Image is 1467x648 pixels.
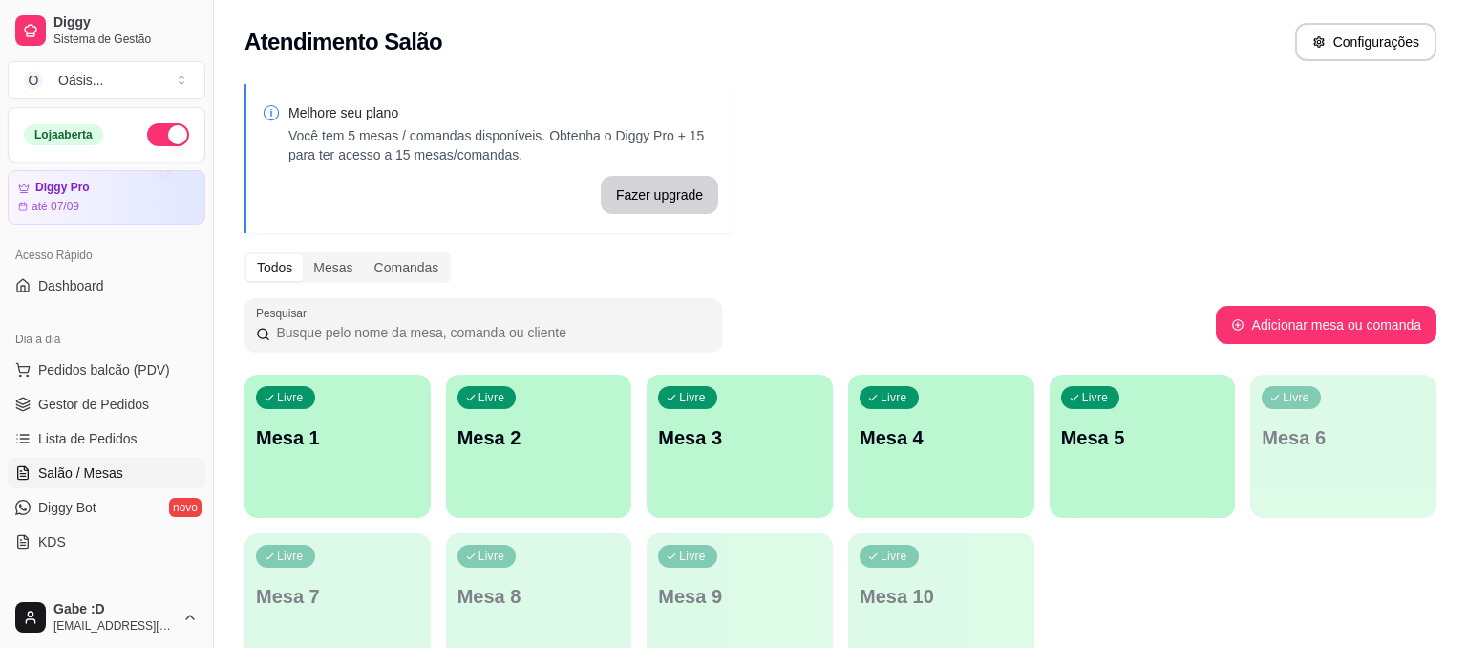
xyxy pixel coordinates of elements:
[8,170,205,225] a: Diggy Proaté 07/09
[53,601,175,618] span: Gabe :D
[457,583,621,610] p: Mesa 8
[1295,23,1436,61] button: Configurações
[1061,424,1224,451] p: Mesa 5
[658,424,821,451] p: Mesa 3
[8,8,205,54] a: DiggySistema de Gestão
[457,424,621,451] p: Mesa 2
[277,549,304,564] p: Livre
[8,458,205,488] a: Salão / Mesas
[8,240,205,270] div: Acesso Rápido
[1050,375,1236,518] button: LivreMesa 5
[35,181,90,195] article: Diggy Pro
[246,254,303,281] div: Todos
[38,429,138,448] span: Lista de Pedidos
[53,32,198,47] span: Sistema de Gestão
[8,355,205,385] button: Pedidos balcão (PDV)
[1216,306,1436,344] button: Adicionar mesa ou comanda
[1082,390,1109,405] p: Livre
[1283,390,1309,405] p: Livre
[8,61,205,99] button: Select a team
[679,390,706,405] p: Livre
[288,103,718,122] p: Melhore seu plano
[658,583,821,610] p: Mesa 9
[38,276,104,295] span: Dashboard
[303,254,363,281] div: Mesas
[881,549,907,564] p: Livre
[256,583,419,610] p: Mesa 7
[364,254,450,281] div: Comandas
[679,549,706,564] p: Livre
[601,176,718,214] button: Fazer upgrade
[446,375,632,518] button: LivreMesa 2
[881,390,907,405] p: Livre
[38,498,96,517] span: Diggy Bot
[8,423,205,454] a: Lista de Pedidos
[38,360,170,379] span: Pedidos balcão (PDV)
[860,583,1023,610] p: Mesa 10
[32,199,79,214] article: até 07/09
[8,270,205,301] a: Dashboard
[58,71,103,90] div: Oásis ...
[256,424,419,451] p: Mesa 1
[53,618,175,634] span: [EMAIL_ADDRESS][DOMAIN_NAME]
[38,395,149,414] span: Gestor de Pedidos
[256,305,313,321] label: Pesquisar
[1250,375,1436,518] button: LivreMesa 6
[277,390,304,405] p: Livre
[478,390,505,405] p: Livre
[8,324,205,355] div: Dia a dia
[1262,424,1425,451] p: Mesa 6
[24,124,103,145] div: Loja aberta
[244,375,431,518] button: LivreMesa 1
[147,123,189,146] button: Alterar Status
[8,594,205,640] button: Gabe :D[EMAIL_ADDRESS][DOMAIN_NAME]
[38,464,123,483] span: Salão / Mesas
[38,532,66,551] span: KDS
[478,549,505,564] p: Livre
[8,492,205,523] a: Diggy Botnovo
[270,323,711,342] input: Pesquisar
[8,580,205,611] div: Catálogo
[53,14,198,32] span: Diggy
[8,527,205,557] a: KDS
[647,375,833,518] button: LivreMesa 3
[244,27,442,57] h2: Atendimento Salão
[24,71,43,90] span: O
[8,389,205,420] a: Gestor de Pedidos
[288,126,718,164] p: Você tem 5 mesas / comandas disponíveis. Obtenha o Diggy Pro + 15 para ter acesso a 15 mesas/coma...
[848,375,1034,518] button: LivreMesa 4
[860,424,1023,451] p: Mesa 4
